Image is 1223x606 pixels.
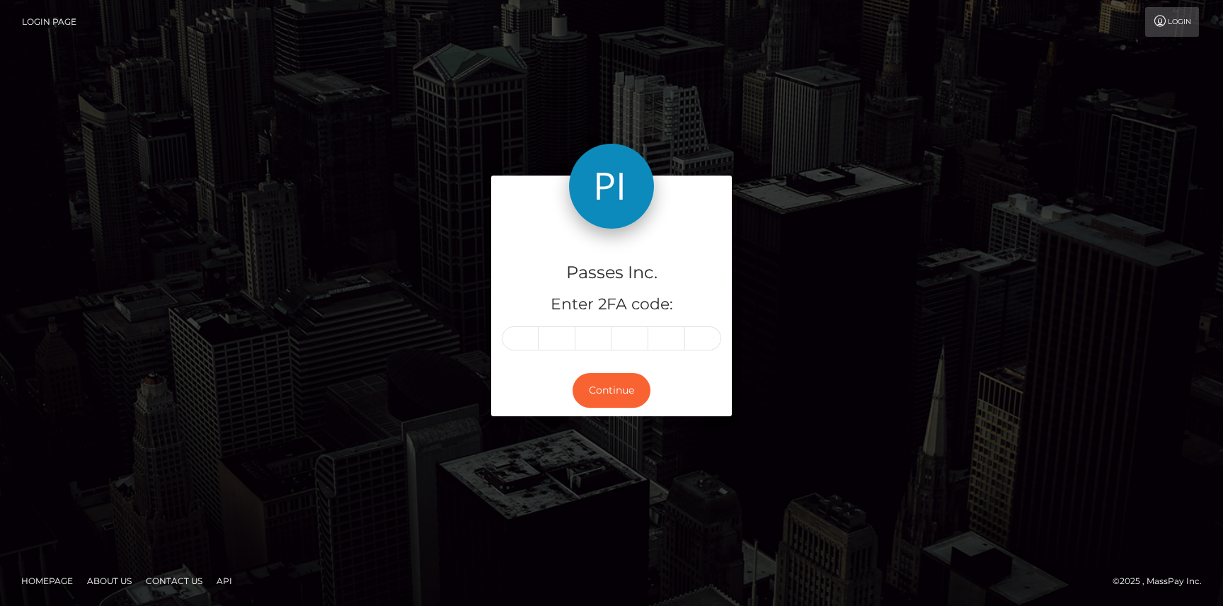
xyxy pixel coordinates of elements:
div: © 2025 , MassPay Inc. [1113,573,1212,589]
button: Continue [573,373,650,408]
a: Homepage [16,570,79,592]
a: Login Page [22,7,76,37]
h4: Passes Inc. [502,261,721,285]
a: Contact Us [140,570,208,592]
a: API [211,570,238,592]
img: Passes Inc. [569,144,654,229]
h5: Enter 2FA code: [502,294,721,316]
a: About Us [81,570,137,592]
a: Login [1145,7,1199,37]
